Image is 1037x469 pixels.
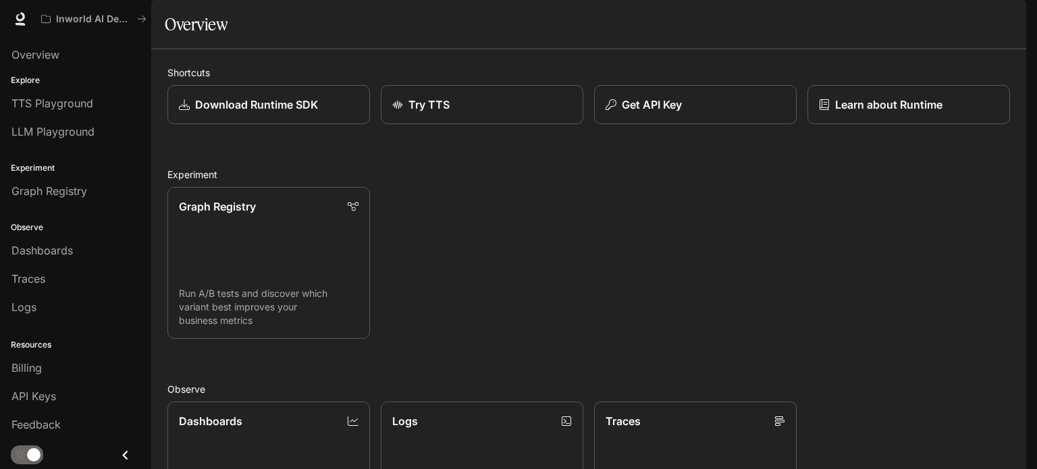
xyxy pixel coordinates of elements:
[167,187,370,339] a: Graph RegistryRun A/B tests and discover which variant best improves your business metrics
[408,96,450,113] p: Try TTS
[381,85,583,124] a: Try TTS
[35,5,153,32] button: All workspaces
[167,85,370,124] a: Download Runtime SDK
[167,167,1010,182] h2: Experiment
[167,65,1010,80] h2: Shortcuts
[179,198,256,215] p: Graph Registry
[835,96,942,113] p: Learn about Runtime
[179,287,358,327] p: Run A/B tests and discover which variant best improves your business metrics
[165,11,228,38] h1: Overview
[807,85,1010,124] a: Learn about Runtime
[167,382,1010,396] h2: Observe
[56,13,132,25] p: Inworld AI Demos
[594,85,797,124] button: Get API Key
[392,413,418,429] p: Logs
[195,96,318,113] p: Download Runtime SDK
[606,413,641,429] p: Traces
[179,413,242,429] p: Dashboards
[622,96,682,113] p: Get API Key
